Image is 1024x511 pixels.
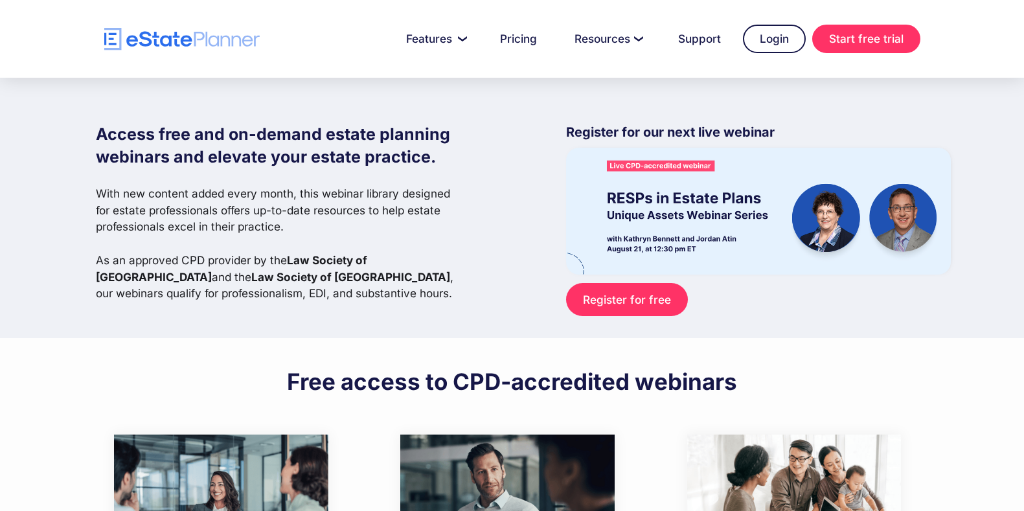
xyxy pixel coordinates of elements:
[96,253,367,284] strong: Law Society of [GEOGRAPHIC_DATA]
[104,28,260,51] a: home
[484,26,552,52] a: Pricing
[287,367,737,396] h2: Free access to CPD-accredited webinars
[663,26,736,52] a: Support
[391,26,478,52] a: Features
[743,25,806,53] a: Login
[566,148,951,274] img: eState Academy webinar
[96,123,464,168] h1: Access free and on-demand estate planning webinars and elevate your estate practice.
[812,25,920,53] a: Start free trial
[96,185,464,302] p: With new content added every month, this webinar library designed for estate professionals offers...
[566,283,687,316] a: Register for free
[251,270,450,284] strong: Law Society of [GEOGRAPHIC_DATA]
[559,26,656,52] a: Resources
[566,123,951,148] p: Register for our next live webinar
